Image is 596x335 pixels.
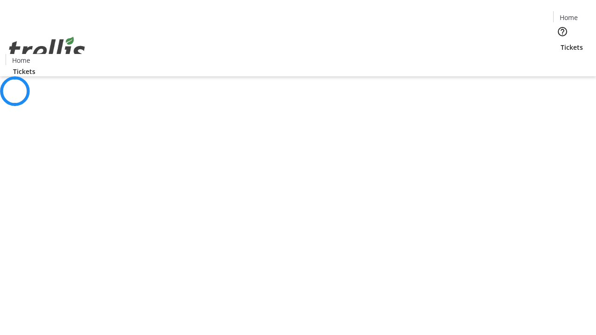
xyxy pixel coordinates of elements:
button: Help [553,22,572,41]
a: Tickets [553,42,590,52]
span: Home [560,13,578,22]
a: Home [554,13,583,22]
span: Tickets [13,67,35,76]
span: Home [12,55,30,65]
span: Tickets [561,42,583,52]
button: Cart [553,52,572,71]
a: Tickets [6,67,43,76]
img: Orient E2E Organization dYnKzFMNEU's Logo [6,27,88,73]
a: Home [6,55,36,65]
